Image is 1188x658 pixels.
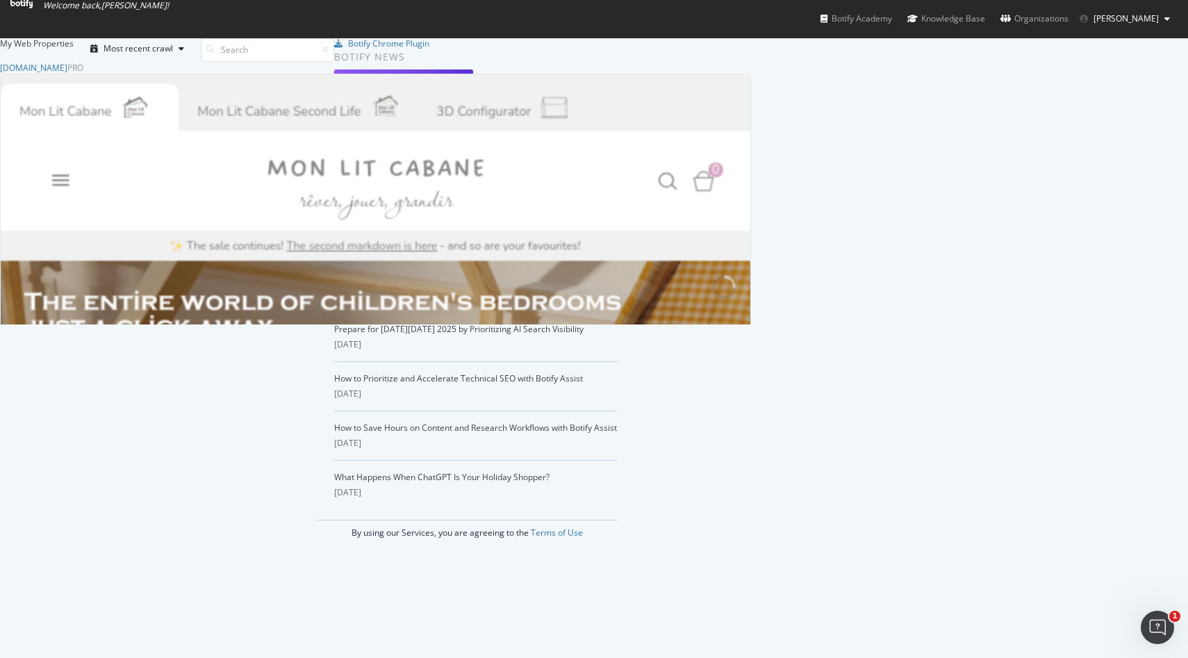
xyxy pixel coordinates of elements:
[1000,12,1069,26] div: Organizations
[85,38,190,60] button: Most recent crawl
[334,471,550,483] a: What Happens When ChatGPT Is Your Holiday Shopper?
[22,22,33,33] img: logo_orange.svg
[201,38,334,62] input: Search
[317,520,617,538] div: By using our Services, you are agreeing to the
[334,338,617,351] div: [DATE]
[334,49,617,65] div: Botify news
[73,82,107,91] div: Domaine
[531,527,583,538] a: Terms of Use
[907,12,985,26] div: Knowledge Base
[1169,611,1180,622] span: 1
[334,437,617,450] div: [DATE]
[160,81,171,92] img: tab_keywords_by_traffic_grey.svg
[39,22,68,33] div: v 4.0.25
[36,36,157,47] div: Domaine: [DOMAIN_NAME]
[334,388,617,400] div: [DATE]
[334,422,617,434] a: How to Save Hours on Content and Research Workflows with Botify Assist
[820,12,892,26] div: Botify Academy
[1069,8,1181,30] button: [PERSON_NAME]
[1141,611,1174,644] iframe: Intercom live chat
[104,44,173,53] div: Most recent crawl
[58,81,69,92] img: tab_domain_overview_orange.svg
[67,62,83,74] div: Pro
[22,36,33,47] img: website_grey.svg
[334,323,584,335] a: Prepare for [DATE][DATE] 2025 by Prioritizing AI Search Visibility
[334,486,617,499] div: [DATE]
[334,38,429,49] a: Botify Chrome Plugin
[175,82,210,91] div: Mots-clés
[348,38,429,49] div: Botify Chrome Plugin
[1094,13,1159,24] span: rémi cerf
[334,372,583,384] a: How to Prioritize and Accelerate Technical SEO with Botify Assist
